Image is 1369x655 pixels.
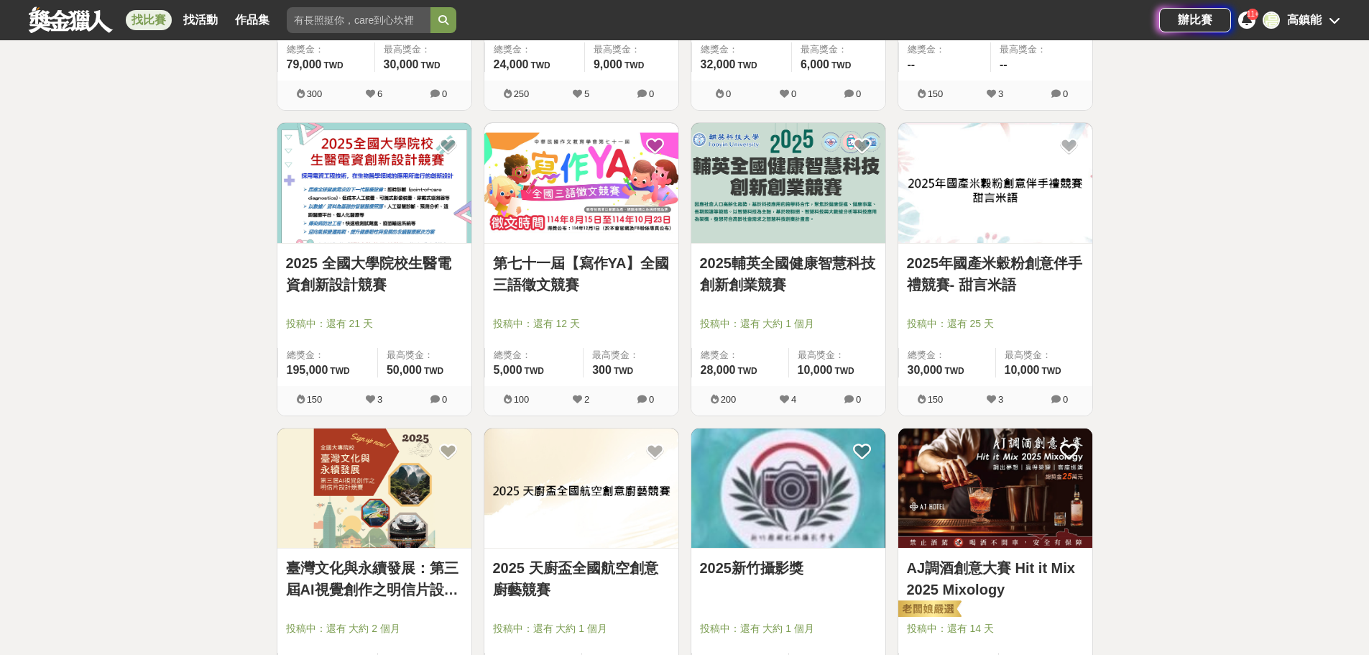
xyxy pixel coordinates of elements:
[1159,8,1231,32] a: 辦比賽
[907,252,1084,296] a: 2025年國產米穀粉創意伴手禮競賽- 甜言米語
[287,58,322,70] span: 79,000
[691,123,885,243] img: Cover Image
[287,348,369,362] span: 總獎金：
[1000,58,1008,70] span: --
[494,42,576,57] span: 總獎金：
[928,394,944,405] span: 150
[178,10,223,30] a: 找活動
[1000,42,1084,57] span: 最高獎金：
[1287,12,1322,29] div: 高鎮能
[494,348,575,362] span: 總獎金：
[701,364,736,376] span: 28,000
[1263,12,1280,29] div: 高
[384,42,463,57] span: 最高獎金：
[700,621,877,636] span: 投稿中：還有 大約 1 個月
[701,58,736,70] span: 32,000
[907,316,1084,331] span: 投稿中：還有 25 天
[286,252,463,296] a: 2025 全國大學院校生醫電資創新設計競賽
[484,429,678,549] a: Cover Image
[908,42,982,57] span: 總獎金：
[420,60,440,70] span: TWD
[700,252,877,296] a: 2025輔英全國健康智慧科技創新創業競賽
[691,123,885,244] a: Cover Image
[834,366,854,376] span: TWD
[726,88,731,99] span: 0
[323,60,343,70] span: TWD
[798,348,877,362] span: 最高獎金：
[530,60,550,70] span: TWD
[907,557,1084,600] a: AJ調酒創意大賽 Hit it Mix 2025 Mixology
[287,7,430,33] input: 有長照挺你，care到心坎裡！青春出手，拍出照顧 影音徵件活動
[928,88,944,99] span: 150
[514,394,530,405] span: 100
[584,88,589,99] span: 5
[484,123,678,243] img: Cover Image
[624,60,644,70] span: TWD
[307,88,323,99] span: 300
[998,394,1003,405] span: 3
[594,42,670,57] span: 最高獎金：
[286,316,463,331] span: 投稿中：還有 21 天
[592,348,669,362] span: 最高獎金：
[494,364,522,376] span: 5,000
[691,429,885,549] img: Cover Image
[801,42,877,57] span: 最高獎金：
[908,348,987,362] span: 總獎金：
[737,60,757,70] span: TWD
[493,557,670,600] a: 2025 天廚盃全國航空創意廚藝競賽
[1247,10,1259,18] span: 11+
[1063,394,1068,405] span: 0
[584,394,589,405] span: 2
[1005,348,1084,362] span: 最高獎金：
[737,366,757,376] span: TWD
[700,316,877,331] span: 投稿中：還有 大約 1 個月
[614,366,633,376] span: TWD
[908,364,943,376] span: 30,000
[898,123,1092,244] a: Cover Image
[801,58,829,70] span: 6,000
[907,621,1084,636] span: 投稿中：還有 14 天
[493,621,670,636] span: 投稿中：還有 大約 1 個月
[287,364,328,376] span: 195,000
[493,316,670,331] span: 投稿中：還有 12 天
[277,429,471,549] a: Cover Image
[1063,88,1068,99] span: 0
[1005,364,1040,376] span: 10,000
[384,58,419,70] span: 30,000
[592,364,612,376] span: 300
[649,88,654,99] span: 0
[484,123,678,244] a: Cover Image
[895,600,962,620] img: 老闆娘嚴選
[387,348,463,362] span: 最高獎金：
[594,58,622,70] span: 9,000
[442,394,447,405] span: 0
[791,88,796,99] span: 0
[286,557,463,600] a: 臺灣文化與永續發展：第三屆AI視覺創作之明信片設計競賽
[908,58,916,70] span: --
[944,366,964,376] span: TWD
[287,42,366,57] span: 總獎金：
[649,394,654,405] span: 0
[998,88,1003,99] span: 3
[424,366,443,376] span: TWD
[721,394,737,405] span: 200
[229,10,275,30] a: 作品集
[442,88,447,99] span: 0
[514,88,530,99] span: 250
[277,123,471,244] a: Cover Image
[856,88,861,99] span: 0
[691,429,885,549] a: Cover Image
[493,252,670,296] a: 第七十一屆【寫作YA】全國三語徵文競賽
[831,60,851,70] span: TWD
[126,10,172,30] a: 找比賽
[286,621,463,636] span: 投稿中：還有 大約 2 個月
[387,364,422,376] span: 50,000
[484,429,678,549] img: Cover Image
[856,394,861,405] span: 0
[1041,366,1061,376] span: TWD
[377,88,382,99] span: 6
[791,394,796,405] span: 4
[330,366,349,376] span: TWD
[898,123,1092,243] img: Cover Image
